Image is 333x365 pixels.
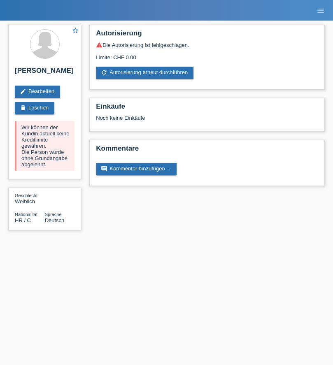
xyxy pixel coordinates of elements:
[317,7,325,15] i: menu
[15,121,75,171] div: Wir können der Kundin aktuell keine Kreditlimite gewähren. Die Person wurde ohne Grundangabe abge...
[15,193,37,198] span: Geschlecht
[101,165,107,172] i: comment
[72,27,79,34] i: star_border
[45,212,62,217] span: Sprache
[20,88,26,95] i: edit
[15,217,31,223] span: Kroatien / C / 12.03.2021
[15,212,37,217] span: Nationalität
[15,86,60,98] a: editBearbeiten
[96,42,318,48] div: Die Autorisierung ist fehlgeschlagen.
[96,163,177,175] a: commentKommentar hinzufügen ...
[96,102,318,115] h2: Einkäufe
[96,144,318,157] h2: Kommentare
[96,67,193,79] a: refreshAutorisierung erneut durchführen
[72,27,79,35] a: star_border
[96,42,102,48] i: warning
[101,69,107,76] i: refresh
[20,105,26,111] i: delete
[96,29,318,42] h2: Autorisierung
[312,8,329,13] a: menu
[96,48,318,60] div: Limite: CHF 0.00
[15,67,75,79] h2: [PERSON_NAME]
[96,115,318,127] div: Noch keine Einkäufe
[15,192,45,205] div: Weiblich
[45,217,65,223] span: Deutsch
[15,102,54,114] a: deleteLöschen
